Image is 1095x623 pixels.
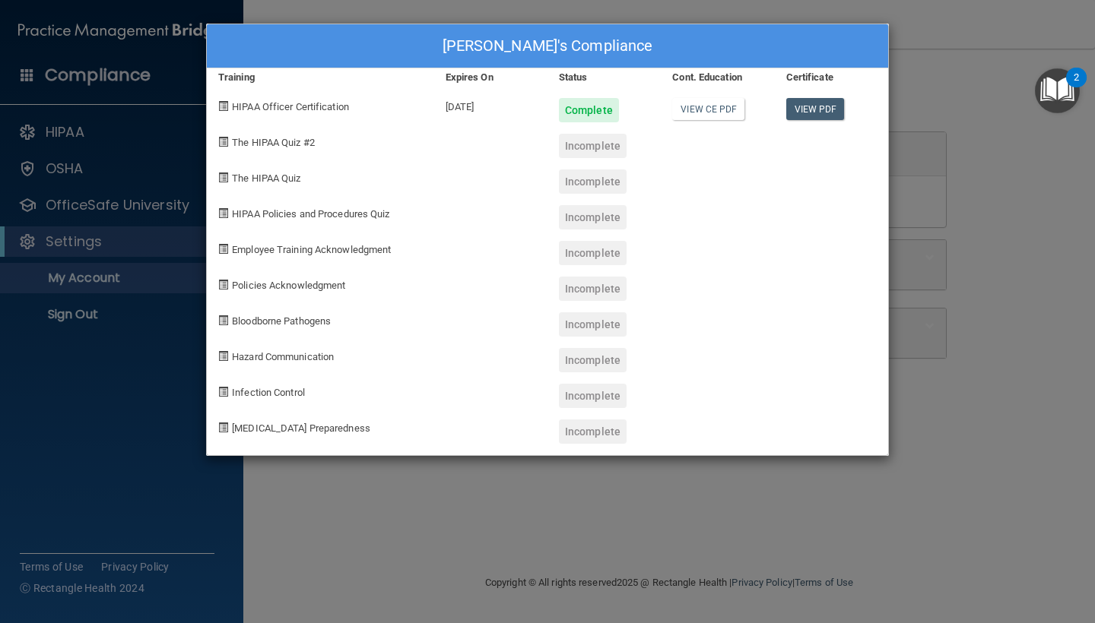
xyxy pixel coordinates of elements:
div: Incomplete [559,312,627,337]
span: [MEDICAL_DATA] Preparedness [232,422,370,434]
div: Incomplete [559,169,627,194]
a: View PDF [786,98,845,120]
span: Employee Training Acknowledgment [232,244,391,255]
div: Certificate [775,68,888,87]
span: The HIPAA Quiz #2 [232,137,315,148]
span: Bloodborne Pathogens [232,315,331,327]
div: Training [207,68,434,87]
button: Open Resource Center, 2 new notifications [1035,68,1080,113]
div: Incomplete [559,205,627,229]
div: 2 [1074,77,1079,97]
iframe: Drift Widget Chat Controller [1019,518,1077,576]
span: Infection Control [232,387,305,398]
div: Incomplete [559,277,627,301]
span: HIPAA Policies and Procedures Quiz [232,208,389,220]
span: The HIPAA Quiz [232,172,300,184]
div: [DATE] [434,87,547,122]
span: Hazard Communication [232,351,334,362]
div: Complete [559,98,619,122]
div: Incomplete [559,384,627,408]
span: Policies Acknowledgment [232,280,345,291]
div: [PERSON_NAME]'s Compliance [207,24,888,68]
div: Incomplete [559,419,627,444]
div: Incomplete [559,134,627,158]
span: HIPAA Officer Certification [232,101,349,112]
div: Incomplete [559,241,627,265]
div: Incomplete [559,348,627,372]
div: Expires On [434,68,547,87]
div: Cont. Education [661,68,774,87]
a: View CE PDF [672,98,744,120]
div: Status [547,68,661,87]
